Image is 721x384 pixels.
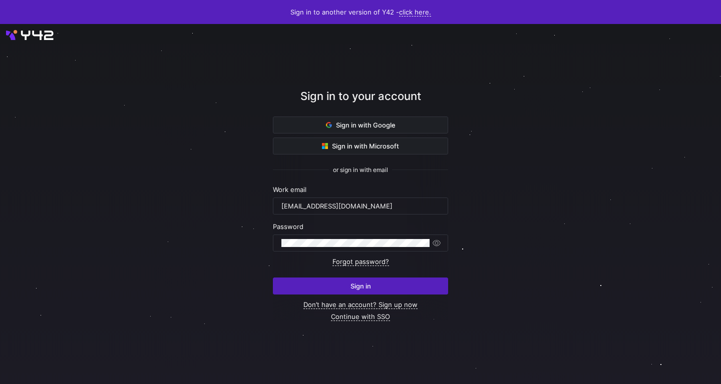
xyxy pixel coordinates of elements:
[333,166,388,173] span: or sign in with email
[273,88,448,116] div: Sign in to your account
[273,137,448,154] button: Sign in with Microsoft
[322,142,399,150] span: Sign in with Microsoft
[331,312,390,321] a: Continue with SSO
[273,116,448,133] button: Sign in with Google
[273,277,448,294] button: Sign in
[273,185,306,193] span: Work email
[350,282,371,290] span: Sign in
[273,222,303,230] span: Password
[303,300,418,309] a: Don’t have an account? Sign up now
[326,121,396,129] span: Sign in with Google
[399,8,431,16] a: click here.
[332,257,389,266] a: Forgot password?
